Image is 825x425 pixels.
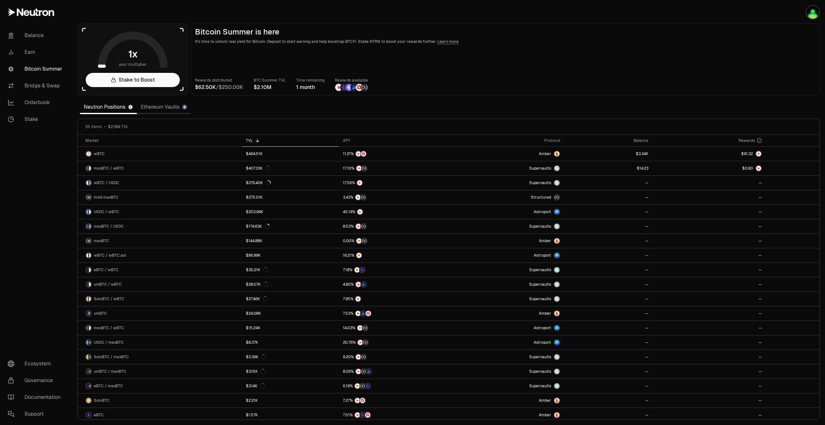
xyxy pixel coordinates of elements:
[554,296,559,301] img: Supervaults
[335,84,342,91] img: NTRN
[356,253,362,258] img: NTRN
[361,311,366,316] img: Bedrock Diamonds
[246,195,263,200] div: $275.01K
[539,238,551,243] span: Amber
[652,306,766,321] a: --
[86,209,88,214] img: USDC Logo
[652,292,766,306] a: --
[86,282,88,287] img: uniBTC Logo
[86,195,91,200] img: maxBTC Logo
[339,176,449,190] a: NTRN
[529,267,551,272] span: Supervaults
[449,263,564,277] a: SupervaultsSupervaults
[356,282,361,287] img: NTRN
[343,368,445,375] button: NTRNStructured PointsBedrock Diamonds
[89,369,91,374] img: maxBTC Logo
[652,147,766,161] a: NTRN Logo
[94,369,126,374] span: uniBTC / maxBTC
[78,364,242,379] a: uniBTC LogomaxBTC LogouniBTC / maxBTC
[554,398,559,403] img: Amber
[355,311,361,316] img: NTRN
[94,224,124,229] span: maxBTC / USDC
[94,398,110,403] span: SolvBTC
[94,195,119,200] span: Hold maxBTC
[343,281,445,288] button: NTRNBedrock Diamonds
[343,296,445,302] button: NTRN
[242,350,339,364] a: $3.39K
[554,369,559,374] img: Supervaults
[339,277,449,292] a: NTRNBedrock Diamonds
[343,151,445,157] button: NTRNMars Fragments
[356,224,361,229] img: NTRN
[78,248,242,262] a: wBTC LogowBTC.axl LogowBTC / wBTC.axl
[652,335,766,350] a: --
[339,234,449,248] a: NTRNStructured Points
[343,383,445,389] button: NTRNStructured PointsEtherFi Points
[366,369,371,374] img: Bedrock Diamonds
[529,224,551,229] span: Supervaults
[343,267,445,273] button: NTRNEtherFi Points
[78,335,242,350] a: USDC LogomaxBTC LogoUSDC / maxBTC
[360,267,365,272] img: EtherFi Points
[345,84,353,91] img: Solv Points
[246,325,260,331] div: $15.24K
[531,195,551,200] span: Structured
[89,209,91,214] img: wBTC Logo
[3,389,70,406] a: Documentation
[356,354,361,360] img: NTRN
[355,195,361,200] img: NTRN
[449,393,564,408] a: AmberAmber
[246,209,263,214] div: $203.99K
[564,350,652,364] a: --
[449,335,564,350] a: Astroport
[183,105,187,109] img: Ethereum Logo
[529,354,551,360] span: Supervaults
[339,393,449,408] a: NTRNMars Fragments
[449,292,564,306] a: SupervaultsSupervaults
[89,340,91,345] img: maxBTC Logo
[242,335,339,350] a: $8.37K
[86,383,88,389] img: eBTC Logo
[78,321,242,335] a: maxBTC LogowBTC LogomaxBTC / wBTC
[564,190,652,204] a: --
[3,406,70,422] a: Support
[3,94,70,111] a: Orderbook
[129,105,132,109] img: Neutron Logo
[86,412,91,418] img: eBTC Logo
[94,253,126,258] span: wBTC / wBTC.axl
[246,151,263,156] div: $464.51K
[89,282,91,287] img: wBTC Logo
[343,339,445,346] button: NTRNStructured Points
[246,267,268,272] div: $30.21K
[652,219,766,233] a: --
[78,263,242,277] a: eBTC LogowBTC LogoeBTC / wBTC
[242,205,339,219] a: $203.99K
[554,311,559,316] img: Amber
[242,263,339,277] a: $30.21K
[554,166,559,171] img: Supervaults
[242,379,339,393] a: $3.14K
[246,311,261,316] div: $24.08K
[242,277,339,292] a: $28.07K
[564,205,652,219] a: --
[78,205,242,219] a: USDC LogowBTC LogoUSDC / wBTC
[78,306,242,321] a: uniBTC LogouniBTC
[94,383,123,389] span: eBTC / maxBTC
[242,364,339,379] a: $3.15K
[652,277,766,292] a: --
[529,369,551,374] span: Supervaults
[339,147,449,161] a: NTRNMars Fragments
[554,383,559,389] img: Supervaults
[806,6,819,19] img: Jay Keplr
[89,166,91,171] img: wBTC Logo
[554,354,559,360] img: Supervaults
[361,195,366,200] img: Structured Points
[554,224,559,229] img: Supervaults
[343,310,445,317] button: NTRNBedrock DiamondsMars Fragments
[652,350,766,364] a: --
[343,397,445,404] button: NTRNMars Fragments
[94,412,104,418] span: eBTC
[449,248,564,262] a: Astroport
[94,151,105,156] span: wBTC
[534,209,551,214] span: Astroport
